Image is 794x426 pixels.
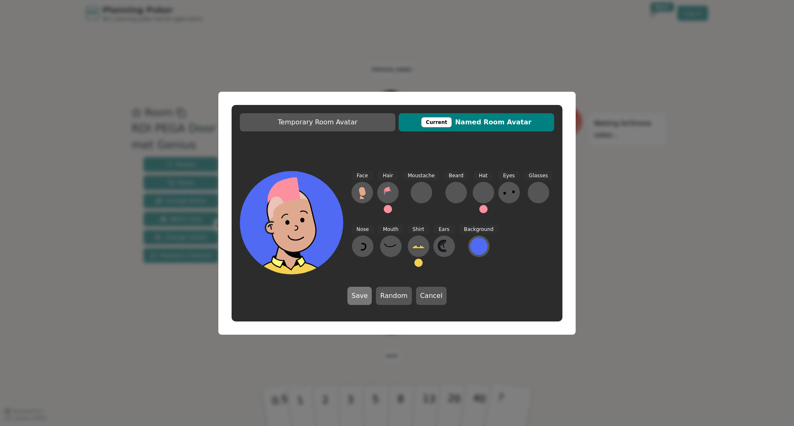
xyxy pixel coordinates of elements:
button: Temporary Room Avatar [240,113,395,131]
span: Shirt [408,225,429,234]
span: Named Room Avatar [403,117,550,127]
div: This avatar will be displayed in dedicated rooms [421,117,452,127]
span: Hair [378,171,398,181]
span: Moustache [403,171,440,181]
button: CurrentNamed Room Avatar [399,113,554,131]
button: Cancel [416,287,447,305]
span: Nose [352,225,374,234]
span: Beard [444,171,468,181]
span: Hat [474,171,493,181]
span: Face [352,171,373,181]
span: Mouth [378,225,404,234]
span: Ears [434,225,454,234]
span: Glasses [524,171,553,181]
button: Random [376,287,411,305]
span: Background [459,225,499,234]
span: Eyes [498,171,520,181]
span: Temporary Room Avatar [244,117,391,127]
button: Save [347,287,372,305]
